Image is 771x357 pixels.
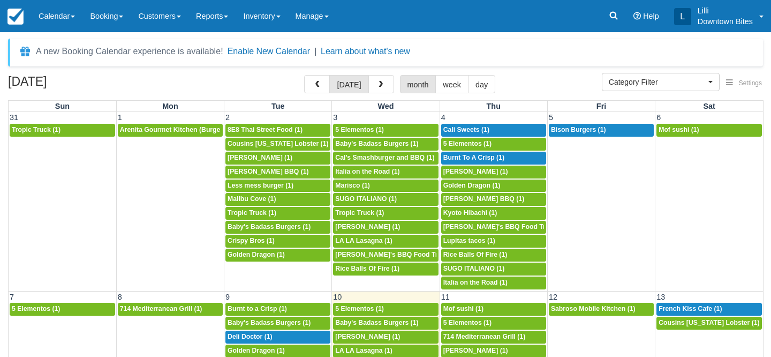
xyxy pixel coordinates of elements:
[228,347,285,354] span: Golden Dragon (1)
[703,102,715,110] span: Sat
[655,293,666,301] span: 13
[225,166,330,178] a: [PERSON_NAME] BBQ (1)
[441,152,546,165] a: Burnt To A Crisp (1)
[225,331,330,344] a: Deli Doctor (1)
[549,303,654,316] a: Sabroso Mobile Kitchen (1)
[225,152,330,165] a: [PERSON_NAME] (1)
[551,126,606,133] span: Bison Burgers (1)
[333,235,438,248] a: LA LA Lasagna (1)
[10,124,115,137] a: Tropic Truck (1)
[271,102,285,110] span: Tue
[441,221,546,234] a: [PERSON_NAME]'s BBQ Food Truck (1)
[335,168,399,175] span: Italia on the Road (1)
[228,182,293,189] span: Less mess burger (1)
[333,221,438,234] a: [PERSON_NAME] (1)
[443,279,508,286] span: Italia on the Road (1)
[228,209,276,217] span: Tropic Truck (1)
[335,209,384,217] span: Tropic Truck (1)
[120,126,235,133] span: Arenita Gourmet Kitchen (Burger) (1)
[441,180,546,192] a: Golden Dragon (1)
[441,331,546,344] a: 714 Mediterranean Grill (1)
[55,102,70,110] span: Sun
[118,124,223,137] a: Arenita Gourmet Kitchen (Burger) (1)
[10,303,115,316] a: 5 Elementos (1)
[333,152,438,165] a: Cal’s Smashburger and BBQ (1)
[443,182,501,189] span: Golden Dragon (1)
[12,305,60,313] span: 5 Elementos (1)
[441,193,546,206] a: [PERSON_NAME] BBQ (1)
[333,317,438,330] a: Baby's Badass Burgers (1)
[633,12,641,20] i: Help
[655,113,662,122] span: 6
[228,195,276,203] span: Malibu Cove (1)
[335,126,383,133] span: 5 Elementos (1)
[335,251,459,258] span: [PERSON_NAME]'s BBQ Food Truck (1)
[441,303,546,316] a: Mof sushi (1)
[443,223,567,230] span: [PERSON_NAME]'s BBQ Food Truck (1)
[333,138,438,151] a: Baby's Badass Burgers (1)
[335,140,418,147] span: Baby's Badass Burgers (1)
[435,75,468,93] button: week
[609,77,706,87] span: Category Filter
[228,305,287,313] span: Burnt to a Crisp (1)
[9,293,15,301] span: 7
[468,75,495,93] button: day
[377,102,394,110] span: Wed
[335,305,383,313] span: 5 Elementos (1)
[228,168,309,175] span: [PERSON_NAME] BBQ (1)
[440,113,447,122] span: 4
[656,124,762,137] a: Mof sushi (1)
[400,75,436,93] button: month
[443,126,489,133] span: Cali Sweets (1)
[548,293,558,301] span: 12
[162,102,178,110] span: Mon
[36,45,223,58] div: A new Booking Calendar experience is available!
[443,195,525,203] span: [PERSON_NAME] BBQ (1)
[335,319,418,326] span: Baby's Badass Burgers (1)
[332,293,343,301] span: 10
[443,209,497,217] span: Kyoto Hibachi (1)
[225,207,330,220] a: Tropic Truck (1)
[329,75,368,93] button: [DATE]
[314,47,316,56] span: |
[333,166,438,178] a: Italia on the Road (1)
[321,47,410,56] a: Learn about what's new
[335,223,400,230] span: [PERSON_NAME] (1)
[549,124,654,137] a: Bison Burgers (1)
[333,249,438,262] a: [PERSON_NAME]'s BBQ Food Truck (1)
[335,195,397,203] span: SUGO ITALIANO (1)
[224,113,231,122] span: 2
[656,303,762,316] a: French Kiss Cafe (1)
[333,180,438,192] a: Marisco (1)
[596,102,606,110] span: Fri
[443,251,508,258] span: Rice Balls Of Fire (1)
[333,193,438,206] a: SUGO ITALIANO (1)
[443,140,492,147] span: 5 Elementos (1)
[225,221,330,234] a: Baby's Badass Burgers (1)
[739,79,762,87] span: Settings
[228,140,329,147] span: Cousins [US_STATE] Lobster (1)
[441,235,546,248] a: Lupitas tacos (1)
[228,154,292,161] span: [PERSON_NAME] (1)
[224,293,231,301] span: 9
[333,263,438,276] a: Rice Balls Of Fire (1)
[441,166,546,178] a: [PERSON_NAME] (1)
[228,333,273,340] span: Deli Doctor (1)
[225,138,330,151] a: Cousins [US_STATE] Lobster (1)
[441,249,546,262] a: Rice Balls Of Fire (1)
[441,263,546,276] a: SUGO ITALIANO (1)
[441,207,546,220] a: Kyoto Hibachi (1)
[225,249,330,262] a: Golden Dragon (1)
[441,317,546,330] a: 5 Elementos (1)
[443,168,508,175] span: [PERSON_NAME] (1)
[440,293,451,301] span: 11
[720,76,768,91] button: Settings
[443,305,483,313] span: Mof sushi (1)
[659,126,699,133] span: Mof sushi (1)
[656,317,762,330] a: Cousins [US_STATE] Lobster (1)
[7,9,24,25] img: checkfront-main-nav-mini-logo.png
[698,5,753,16] p: Lilli
[441,138,546,151] a: 5 Elementos (1)
[443,265,505,272] span: SUGO ITALIANO (1)
[335,265,399,272] span: Rice Balls Of Fire (1)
